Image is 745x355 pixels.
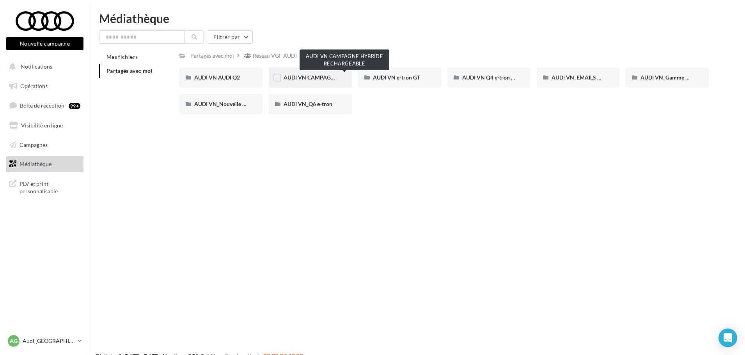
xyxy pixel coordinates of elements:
[20,83,48,89] span: Opérations
[20,161,51,167] span: Médiathèque
[10,337,18,345] span: AG
[20,141,48,148] span: Campagnes
[5,156,85,172] a: Médiathèque
[462,74,535,81] span: AUDI VN Q4 e-tron sans offre
[253,52,297,60] div: Réseau VGF AUDI
[6,37,83,50] button: Nouvelle campagne
[5,97,85,114] a: Boîte de réception99+
[284,74,406,81] span: AUDI VN CAMPAGNE HYBRIDE RECHARGEABLE
[20,102,64,109] span: Boîte de réception
[194,74,240,81] span: AUDI VN AUDI Q2
[190,52,234,60] div: Partagés avec moi
[106,67,153,74] span: Partagés avec moi
[194,101,266,107] span: AUDI VN_Nouvelle A6 e-tron
[5,175,85,198] a: PLV et print personnalisable
[207,30,253,44] button: Filtrer par
[552,74,633,81] span: AUDI VN_EMAILS COMMANDES
[21,122,63,129] span: Visibilité en ligne
[373,74,420,81] span: AUDI VN e-tron GT
[23,337,74,345] p: Audi [GEOGRAPHIC_DATA]
[5,137,85,153] a: Campagnes
[106,53,138,60] span: Mes fichiers
[21,63,52,70] span: Notifications
[640,74,709,81] span: AUDI VN_Gamme Q8 e-tron
[718,329,737,347] div: Open Intercom Messenger
[300,49,389,70] div: AUDI VN CAMPAGNE HYBRIDE RECHARGEABLE
[5,117,85,134] a: Visibilité en ligne
[69,103,80,109] div: 99+
[5,58,82,75] button: Notifications
[99,12,736,24] div: Médiathèque
[20,178,80,195] span: PLV et print personnalisable
[284,101,332,107] span: AUDI VN_Q6 e-tron
[5,78,85,94] a: Opérations
[6,334,83,348] a: AG Audi [GEOGRAPHIC_DATA]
